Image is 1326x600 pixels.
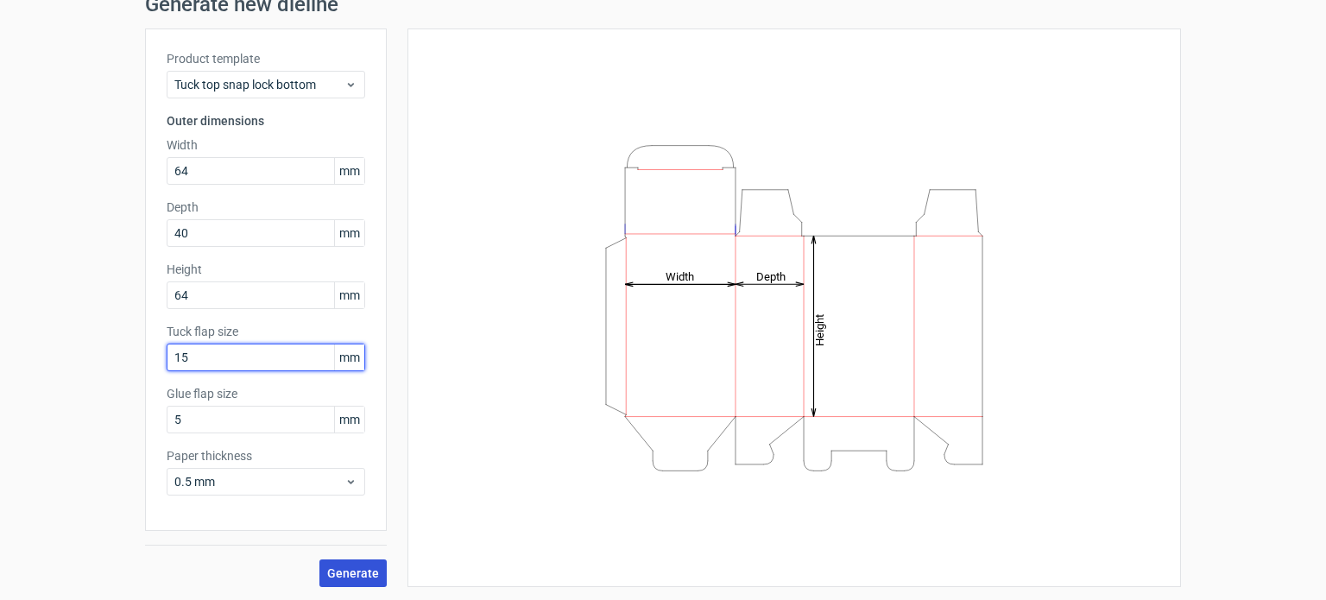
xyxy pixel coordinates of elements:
label: Width [167,136,365,154]
tspan: Width [666,269,694,282]
label: Height [167,261,365,278]
span: Tuck top snap lock bottom [174,76,344,93]
h3: Outer dimensions [167,112,365,129]
span: mm [334,158,364,184]
span: mm [334,220,364,246]
label: Depth [167,199,365,216]
label: Tuck flap size [167,323,365,340]
span: 0.5 mm [174,473,344,490]
tspan: Depth [756,269,786,282]
span: Generate [327,567,379,579]
tspan: Height [813,313,826,345]
label: Product template [167,50,365,67]
span: mm [334,407,364,433]
button: Generate [319,559,387,587]
label: Paper thickness [167,447,365,464]
span: mm [334,282,364,308]
span: mm [334,344,364,370]
label: Glue flap size [167,385,365,402]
